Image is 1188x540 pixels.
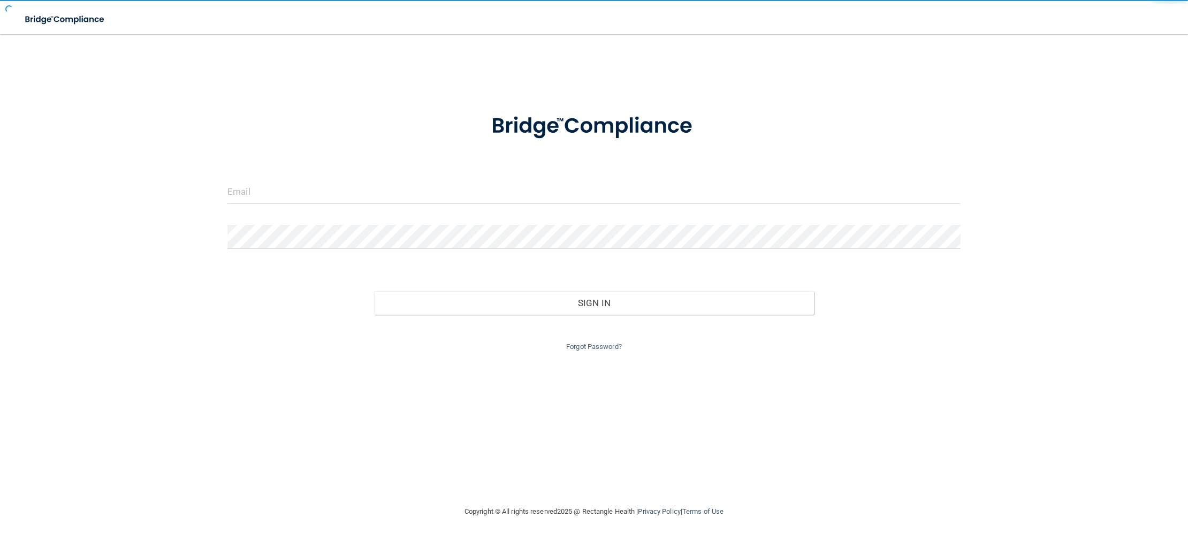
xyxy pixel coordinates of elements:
[16,9,115,31] img: bridge_compliance_login_screen.278c3ca4.svg
[399,495,789,529] div: Copyright © All rights reserved 2025 @ Rectangle Health | |
[638,507,680,515] a: Privacy Policy
[374,291,814,315] button: Sign In
[566,343,622,351] a: Forgot Password?
[469,98,719,154] img: bridge_compliance_login_screen.278c3ca4.svg
[682,507,724,515] a: Terms of Use
[227,180,961,204] input: Email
